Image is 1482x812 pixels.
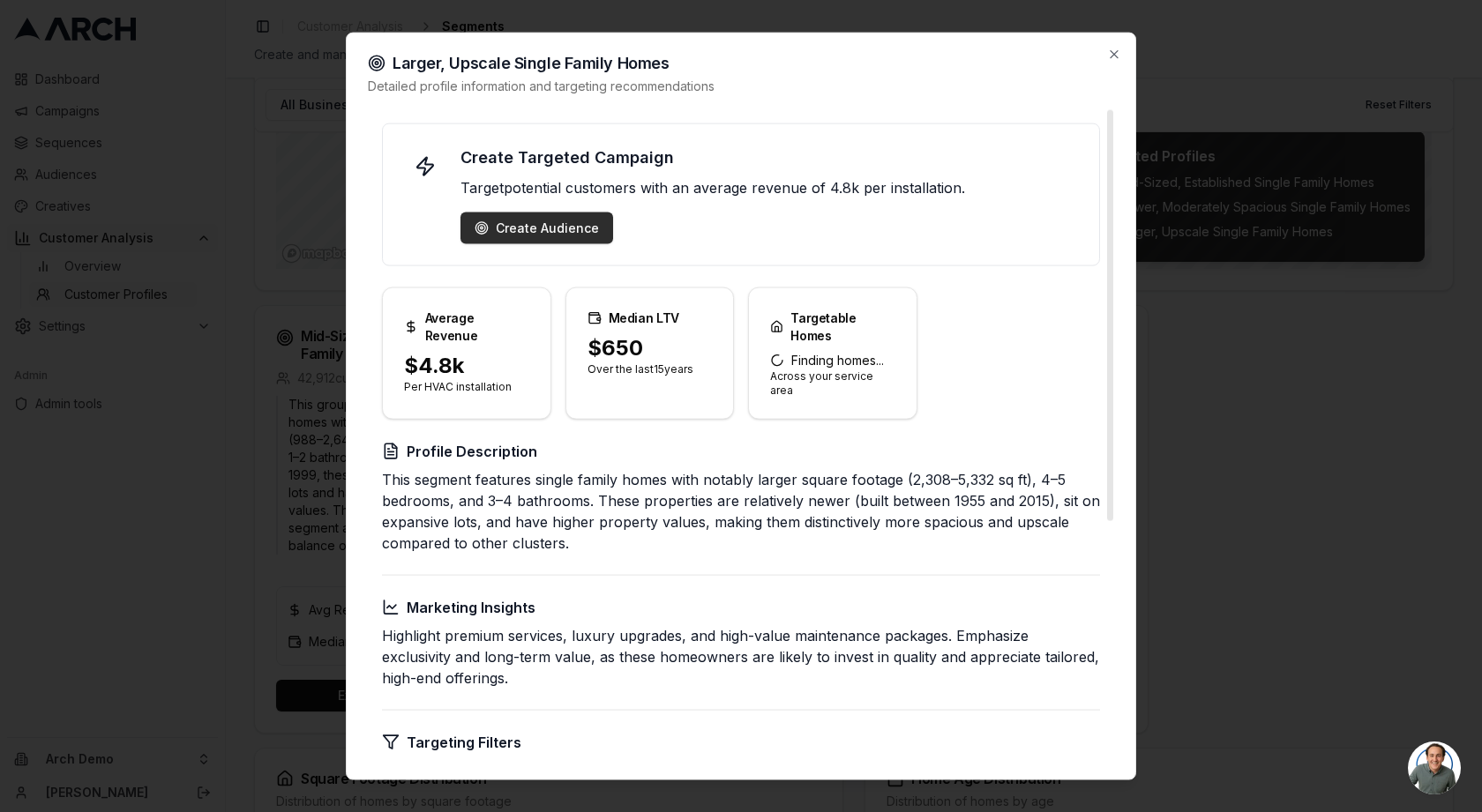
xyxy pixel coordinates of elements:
div: Average Revenue [404,309,529,344]
h3: Profile Description [382,440,1100,461]
h3: Marketing Insights [382,596,1100,617]
button: Create Audience [460,212,613,243]
div: $4.8k [404,351,529,379]
a: Create Audience [475,219,599,236]
span: Finding homes... [770,351,895,369]
div: Median LTV [588,309,713,326]
p: Across your service area [770,369,895,397]
div: Targetable Homes [770,309,895,344]
h2: Larger, Upscale Single Family Homes [368,54,1114,71]
p: Per HVAC installation [404,379,529,393]
h4: Create Targeted Campaign [460,145,1078,169]
p: This segment features single family homes with notably larger square footage (2,308–5,332 sq ft),... [382,468,1100,553]
p: Target potential customers with an average revenue of 4.8k per installation. [460,176,1078,197]
h3: Targeting Filters [382,731,1100,752]
p: Over the last 15 years [588,361,713,376]
p: Highlight premium services, luxury upgrades, and high-value maintenance packages. Emphasize exclu... [382,624,1100,688]
p: Detailed profile information and targeting recommendations [368,77,1114,94]
div: $650 [588,333,713,361]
